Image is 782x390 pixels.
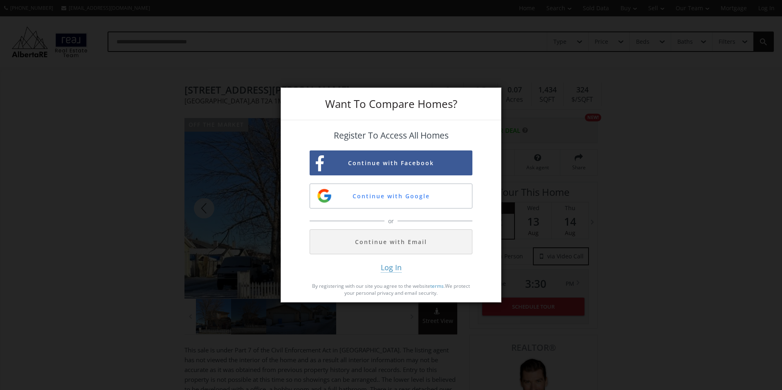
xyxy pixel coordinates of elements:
img: facebook-sign-up [316,155,324,171]
h4: Register To Access All Homes [310,131,472,140]
span: Log In [381,262,402,273]
img: google-sign-up [316,188,333,204]
button: Continue with Facebook [310,150,472,175]
span: or [386,217,396,225]
button: Continue with Google [310,184,472,208]
p: By registering with our site you agree to the website . We protect your personal privacy and emai... [310,282,472,296]
a: terms [430,282,444,289]
button: Continue with Email [310,229,472,254]
h3: Want To Compare Homes? [310,99,472,109]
